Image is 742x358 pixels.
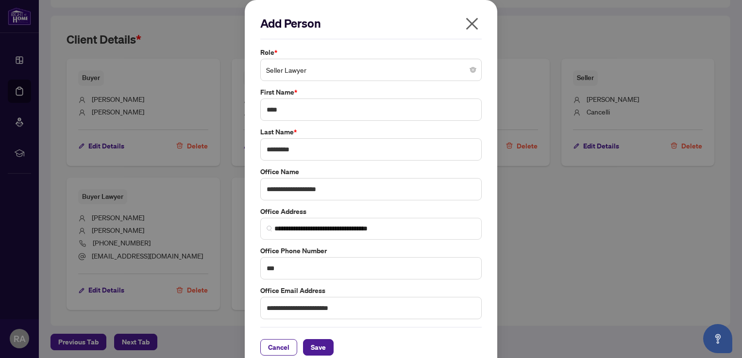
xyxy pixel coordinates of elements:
[260,16,482,31] h2: Add Person
[303,339,334,356] button: Save
[266,61,476,79] span: Seller Lawyer
[464,16,480,32] span: close
[260,166,482,177] label: Office Name
[260,339,297,356] button: Cancel
[311,340,326,355] span: Save
[703,324,732,353] button: Open asap
[260,206,482,217] label: Office Address
[260,245,482,256] label: Office Phone Number
[470,67,476,73] span: close-circle
[260,87,482,98] label: First Name
[260,285,482,296] label: Office Email Address
[268,340,289,355] span: Cancel
[260,127,482,137] label: Last Name
[267,226,272,231] img: search_icon
[260,47,482,58] label: Role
